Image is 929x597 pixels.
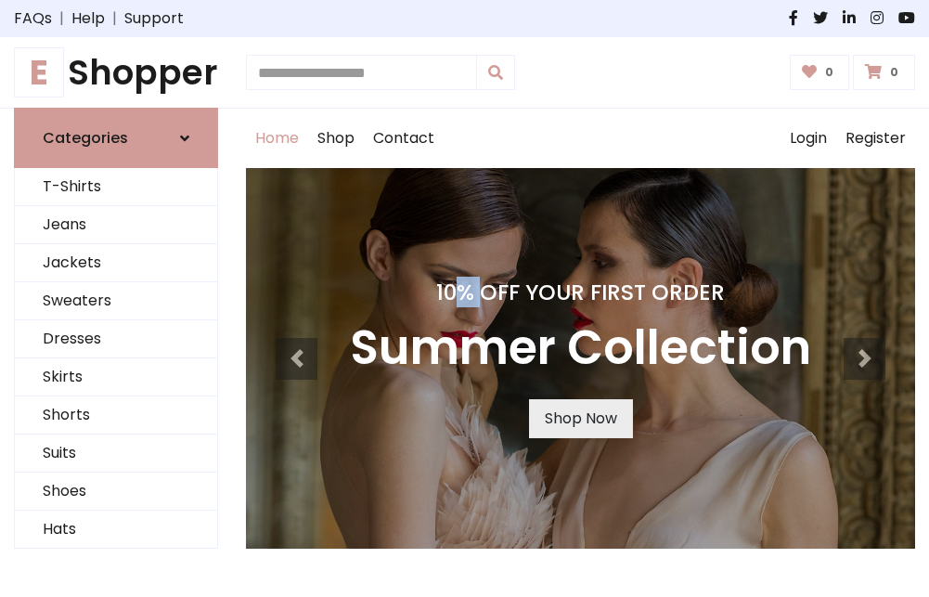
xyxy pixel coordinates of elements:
a: Shop [308,109,364,168]
h6: Categories [43,129,128,147]
h1: Shopper [14,52,218,93]
a: Help [71,7,105,30]
a: Suits [15,435,217,473]
a: 0 [790,55,850,90]
a: Home [246,109,308,168]
h3: Summer Collection [350,320,811,377]
span: 0 [885,64,903,81]
a: Dresses [15,320,217,358]
a: Sweaters [15,282,217,320]
a: Contact [364,109,444,168]
span: | [52,7,71,30]
a: Shop Now [529,399,633,438]
a: Support [124,7,184,30]
a: Skirts [15,358,217,396]
a: Login [781,109,836,168]
a: T-Shirts [15,168,217,206]
h4: 10% Off Your First Order [350,279,811,305]
a: 0 [853,55,915,90]
a: Categories [14,108,218,168]
a: Shorts [15,396,217,435]
a: FAQs [14,7,52,30]
a: Hats [15,511,217,549]
a: Jeans [15,206,217,244]
span: E [14,47,64,97]
span: 0 [820,64,838,81]
a: Register [836,109,915,168]
a: Jackets [15,244,217,282]
a: Shoes [15,473,217,511]
span: | [105,7,124,30]
a: EShopper [14,52,218,93]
